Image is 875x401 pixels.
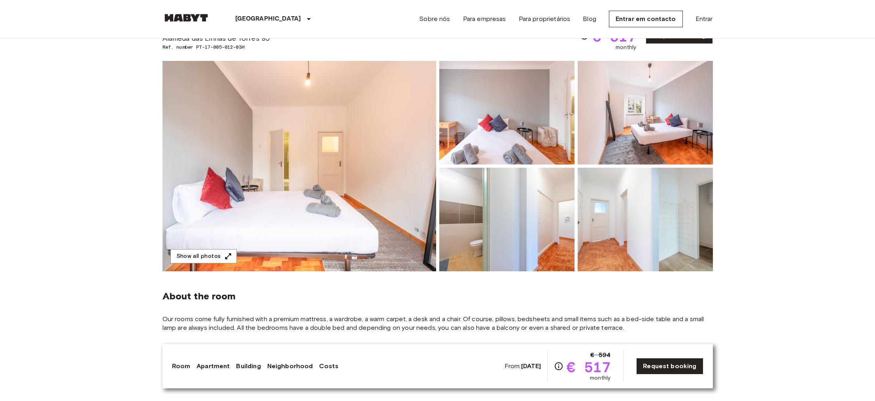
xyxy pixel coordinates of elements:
[590,350,610,360] span: € 594
[609,11,683,27] a: Entrar em contacto
[439,61,575,165] img: Picture of unit PT-17-005-012-03H
[463,14,506,24] a: Para empresas
[590,374,610,382] span: monthly
[163,61,436,271] img: Marketing picture of unit PT-17-005-012-03H
[578,168,713,271] img: Picture of unit PT-17-005-012-03H
[170,249,237,264] button: Show all photos
[163,44,288,51] span: Ref. number PT-17-005-012-03H
[197,361,230,371] a: Apartment
[163,315,713,332] span: Our rooms come fully furnished with a premium mattress, a wardrobe, a warm carpet, a desk and a c...
[592,29,636,44] span: € 517
[554,361,563,371] svg: Check cost overview for full price breakdown. Please note that discounts apply to new joiners onl...
[236,361,261,371] a: Building
[519,14,571,24] a: Para proprietários
[567,360,610,374] span: € 517
[163,14,210,22] img: Habyt
[235,14,301,24] p: [GEOGRAPHIC_DATA]
[439,168,575,271] img: Picture of unit PT-17-005-012-03H
[636,358,703,375] a: Request booking
[521,362,541,370] b: [DATE]
[419,14,450,24] a: Sobre nós
[583,14,596,24] a: Blog
[695,14,713,24] a: Entrar
[578,61,713,165] img: Picture of unit PT-17-005-012-03H
[616,44,636,51] span: monthly
[163,33,288,44] span: Alameda das Linhas de Torres 95
[319,361,338,371] a: Costs
[163,290,713,302] span: About the room
[172,361,191,371] a: Room
[505,362,541,371] span: From:
[267,361,313,371] a: Neighborhood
